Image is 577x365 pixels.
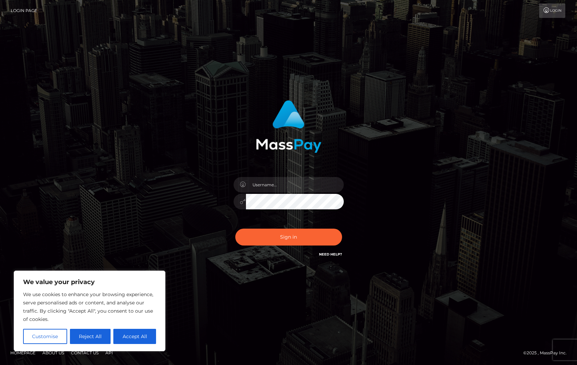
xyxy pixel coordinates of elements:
[8,347,38,358] a: Homepage
[11,3,37,18] a: Login Page
[14,271,165,351] div: We value your privacy
[235,229,342,246] button: Sign in
[40,347,67,358] a: About Us
[23,329,67,344] button: Customise
[523,349,572,357] div: © 2025 , MassPay Inc.
[246,177,344,192] input: Username...
[539,3,565,18] a: Login
[68,347,101,358] a: Contact Us
[256,100,321,153] img: MassPay Login
[70,329,111,344] button: Reject All
[113,329,156,344] button: Accept All
[23,278,156,286] p: We value your privacy
[103,347,116,358] a: API
[23,290,156,323] p: We use cookies to enhance your browsing experience, serve personalised ads or content, and analys...
[319,252,342,257] a: Need Help?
